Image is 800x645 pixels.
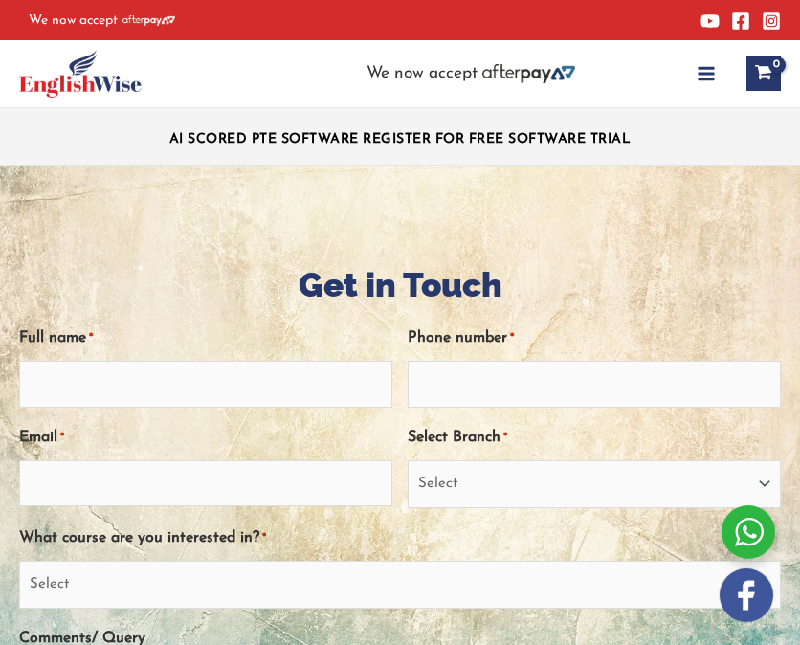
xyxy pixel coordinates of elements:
[408,423,507,453] label: Select Branch
[700,11,720,31] a: YouTube
[482,64,575,83] img: Afterpay-Logo
[29,11,118,31] span: We now accept
[720,568,773,622] img: white-facebook.png
[19,523,266,553] label: What course are you interested in?
[122,15,175,26] img: Afterpay-Logo
[762,11,781,31] a: Instagram
[731,11,750,31] a: Facebook
[408,323,514,353] label: Phone number
[19,261,781,308] h1: Get in Touch
[169,132,632,146] a: AI SCORED PTE SOFTWARE REGISTER FOR FREE SOFTWARE TRIAL
[19,323,93,353] label: Full name
[19,50,142,98] img: cropped-ew-logo
[357,64,585,84] aside: Header Widget 2
[155,117,646,156] aside: Header Widget 1
[367,64,478,83] span: We now accept
[19,423,64,453] label: Email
